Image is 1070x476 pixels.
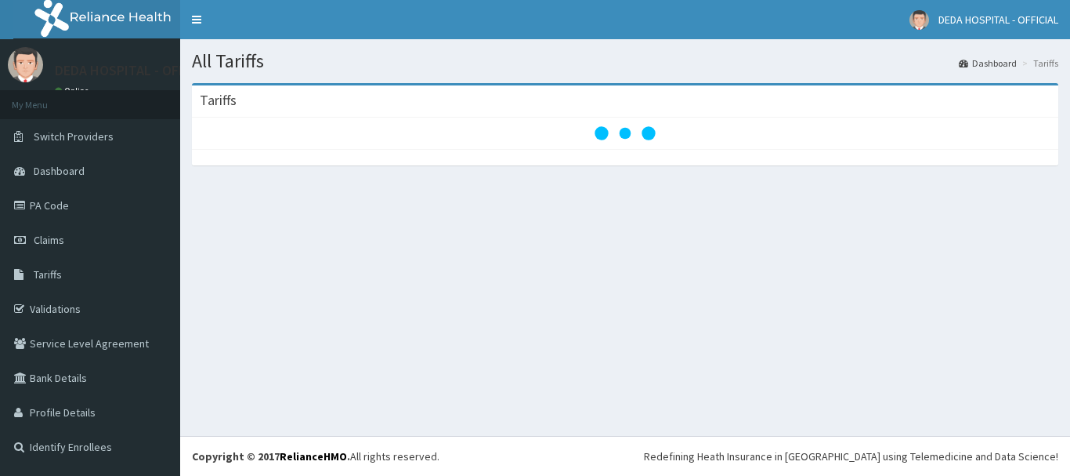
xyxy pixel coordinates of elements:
[8,47,43,82] img: User Image
[1018,56,1058,70] li: Tariffs
[192,51,1058,71] h1: All Tariffs
[34,267,62,282] span: Tariffs
[644,449,1058,464] div: Redefining Heath Insurance in [GEOGRAPHIC_DATA] using Telemedicine and Data Science!
[200,93,237,107] h3: Tariffs
[594,102,656,165] svg: audio-loading
[55,64,216,78] p: DEDA HOSPITAL - OFFICIAL
[55,85,92,96] a: Online
[34,233,64,247] span: Claims
[34,164,85,178] span: Dashboard
[938,13,1058,27] span: DEDA HOSPITAL - OFFICIAL
[34,129,114,144] span: Switch Providers
[909,10,929,30] img: User Image
[180,436,1070,476] footer: All rights reserved.
[192,449,350,463] strong: Copyright © 2017 .
[959,56,1017,70] a: Dashboard
[280,449,347,463] a: RelianceHMO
